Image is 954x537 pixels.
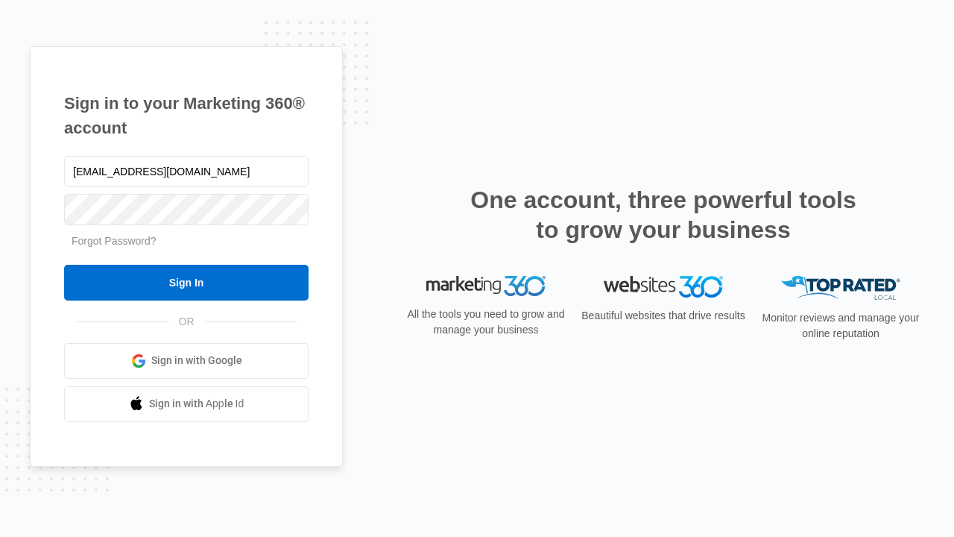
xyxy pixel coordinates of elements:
[757,310,924,342] p: Monitor reviews and manage your online reputation
[402,307,569,338] p: All the tools you need to grow and manage your business
[64,386,309,422] a: Sign in with Apple Id
[781,276,900,301] img: Top Rated Local
[426,276,546,297] img: Marketing 360
[168,314,205,330] span: OR
[604,276,723,298] img: Websites 360
[64,265,309,301] input: Sign In
[466,185,861,245] h2: One account, three powerful tools to grow your business
[64,343,309,379] a: Sign in with Google
[72,235,157,247] a: Forgot Password?
[64,91,309,140] h1: Sign in to your Marketing 360® account
[149,396,244,412] span: Sign in with Apple Id
[580,308,747,324] p: Beautiful websites that drive results
[64,156,309,187] input: Email
[151,353,242,368] span: Sign in with Google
